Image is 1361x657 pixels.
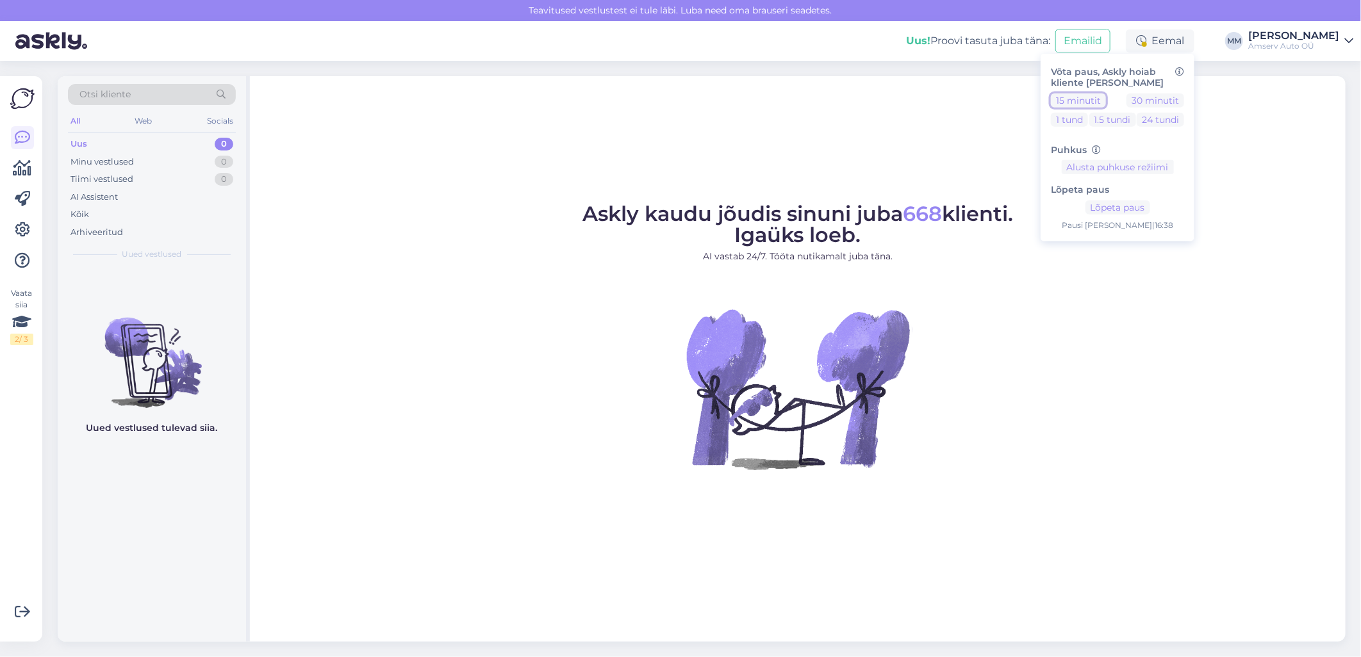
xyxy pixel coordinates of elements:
button: Lõpeta paus [1085,200,1150,215]
img: No Chat active [682,273,913,504]
div: Tiimi vestlused [70,173,133,186]
span: 668 [903,201,942,226]
div: Amserv Auto OÜ [1248,41,1339,51]
b: Uus! [906,35,930,47]
span: Otsi kliente [79,88,131,101]
div: Socials [204,113,236,129]
h6: Lõpeta paus [1051,184,1184,195]
button: 1.5 tundi [1089,112,1136,126]
h6: Puhkus [1051,144,1184,155]
div: 2 / 3 [10,334,33,345]
div: 0 [215,156,233,168]
div: Arhiveeritud [70,226,123,239]
div: MM [1225,32,1243,50]
button: 30 minutit [1126,93,1184,107]
div: Proovi tasuta juba täna: [906,33,1050,49]
button: Alusta puhkuse režiimi [1062,160,1174,174]
div: 0 [215,173,233,186]
div: AI Assistent [70,191,118,204]
a: [PERSON_NAME]Amserv Auto OÜ [1248,31,1353,51]
div: Web [133,113,155,129]
div: 0 [215,138,233,150]
button: 24 tundi [1137,112,1184,126]
div: Eemal [1126,29,1194,53]
img: Askly Logo [10,86,35,111]
div: Kõik [70,208,89,221]
p: Uued vestlused tulevad siia. [87,421,218,435]
span: Uued vestlused [122,248,182,260]
h6: Võta paus, Askly hoiab kliente [PERSON_NAME] [1051,67,1184,88]
button: Emailid [1055,29,1110,53]
p: AI vastab 24/7. Tööta nutikamalt juba täna. [582,250,1013,263]
div: All [68,113,83,129]
div: Uus [70,138,87,150]
div: [PERSON_NAME] [1248,31,1339,41]
button: 1 tund [1051,112,1088,126]
div: Pausi [PERSON_NAME] | 16:38 [1051,220,1184,231]
img: No chats [58,295,246,410]
div: Minu vestlused [70,156,134,168]
span: Askly kaudu jõudis sinuni juba klienti. Igaüks loeb. [582,201,1013,247]
button: 15 minutit [1051,93,1106,107]
div: Vaata siia [10,288,33,345]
